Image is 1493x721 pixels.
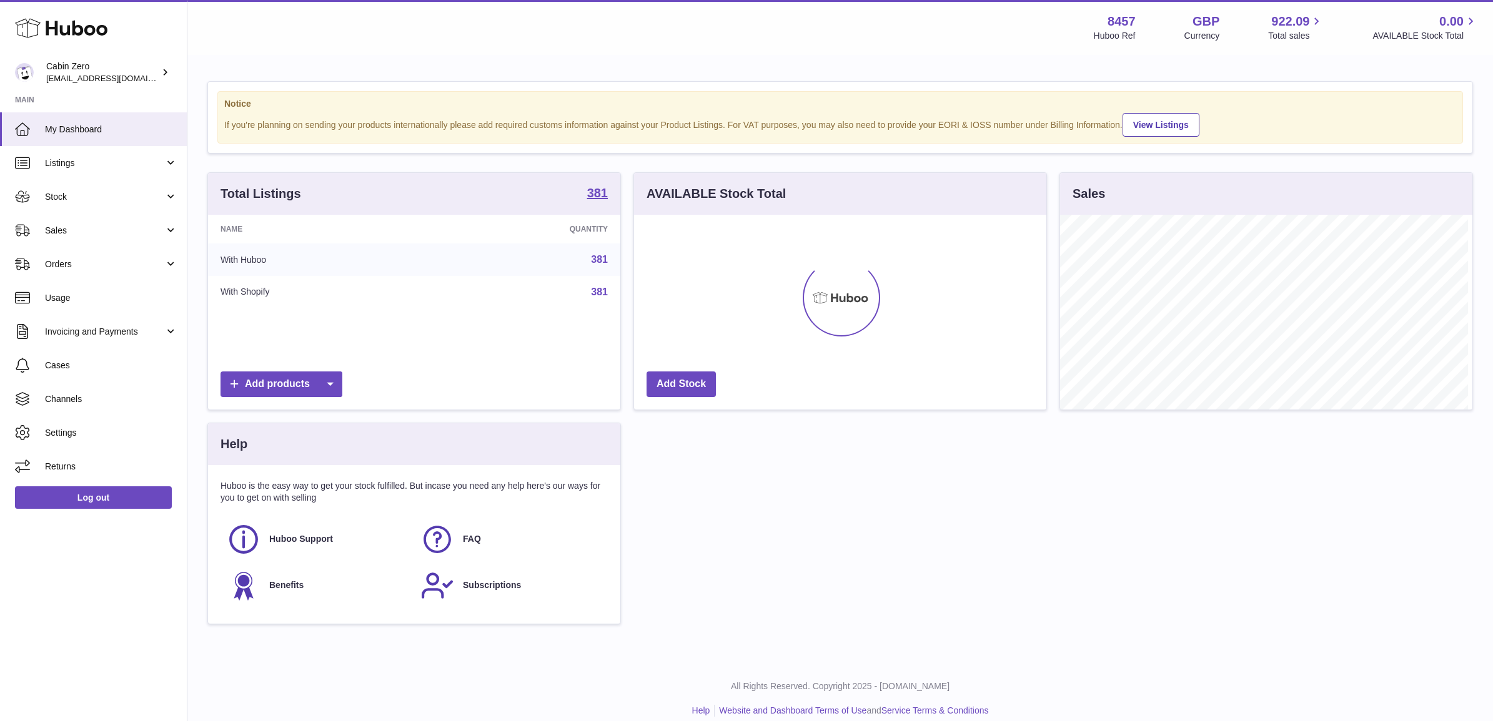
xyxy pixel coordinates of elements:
span: Orders [45,258,164,270]
span: Channels [45,393,177,405]
span: Returns [45,461,177,473]
div: If you're planning on sending your products internationally please add required customs informati... [224,111,1456,137]
strong: GBP [1193,13,1219,30]
a: FAQ [420,522,602,556]
span: Subscriptions [463,579,521,591]
a: Website and Dashboard Terms of Use [719,705,866,715]
span: Settings [45,427,177,439]
span: Benefits [269,579,304,591]
a: 922.09 Total sales [1268,13,1324,42]
span: FAQ [463,533,481,545]
a: Add Stock [647,371,716,397]
a: Subscriptions [420,569,602,602]
span: Sales [45,225,164,237]
a: Huboo Support [227,522,408,556]
a: Service Terms & Conditions [881,705,989,715]
p: Huboo is the easy way to get your stock fulfilled. But incase you need any help here's our ways f... [221,480,608,504]
td: With Shopify [208,276,430,308]
a: Help [692,705,710,715]
a: 381 [591,254,608,265]
span: Cases [45,360,177,371]
a: Add products [221,371,342,397]
span: 922.09 [1271,13,1309,30]
th: Name [208,215,430,243]
span: [EMAIL_ADDRESS][DOMAIN_NAME] [46,73,184,83]
div: Huboo Ref [1094,30,1136,42]
span: Listings [45,157,164,169]
span: My Dashboard [45,124,177,135]
li: and [715,705,988,717]
a: Log out [15,486,172,509]
img: internalAdmin-8457@internal.huboo.com [15,63,34,82]
span: Stock [45,191,164,203]
strong: 8457 [1108,13,1136,30]
p: All Rights Reserved. Copyright 2025 - [DOMAIN_NAME] [197,680,1483,692]
h3: AVAILABLE Stock Total [647,185,786,202]
span: AVAILABLE Stock Total [1372,30,1478,42]
span: Total sales [1268,30,1324,42]
h3: Total Listings [221,185,301,202]
td: With Huboo [208,243,430,276]
a: Benefits [227,569,408,602]
h3: Sales [1073,185,1105,202]
a: 0.00 AVAILABLE Stock Total [1372,13,1478,42]
strong: Notice [224,98,1456,110]
a: 381 [591,287,608,297]
span: 0.00 [1439,13,1464,30]
div: Cabin Zero [46,61,159,84]
h3: Help [221,436,247,453]
span: Invoicing and Payments [45,326,164,338]
a: 381 [587,187,608,202]
span: Huboo Support [269,533,333,545]
strong: 381 [587,187,608,199]
a: View Listings [1123,113,1199,137]
span: Usage [45,292,177,304]
div: Currency [1184,30,1220,42]
th: Quantity [430,215,620,243]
